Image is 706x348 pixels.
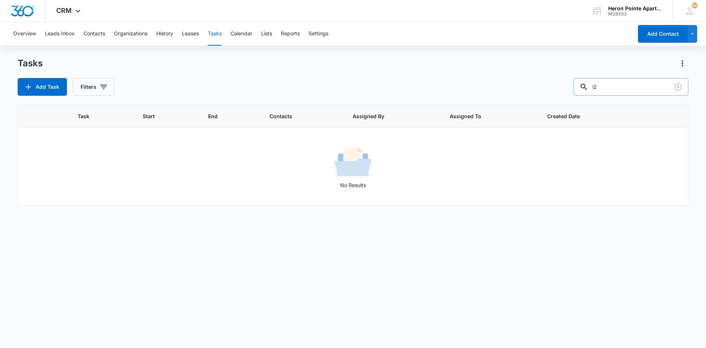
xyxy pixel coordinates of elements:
[672,81,684,93] button: Clear
[638,25,688,43] button: Add Contact
[677,57,688,69] button: Actions
[18,58,43,69] h1: Tasks
[309,22,328,46] button: Settings
[182,22,199,46] button: Leases
[270,112,324,120] span: Contacts
[208,22,222,46] button: Tasks
[13,22,36,46] button: Overview
[231,22,252,46] button: Calendar
[608,6,662,11] div: account name
[353,112,421,120] span: Assigned By
[261,22,272,46] button: Lists
[73,78,114,96] button: Filters
[114,22,147,46] button: Organizations
[56,7,72,14] span: CRM
[608,11,662,17] div: account id
[45,22,75,46] button: Leads Inbox
[450,112,518,120] span: Assigned To
[547,112,618,120] span: Created Date
[18,78,67,96] button: Add Task
[18,181,688,189] p: No Results
[692,3,698,8] div: notifications count
[78,112,114,120] span: Task
[83,22,105,46] button: Contacts
[208,112,241,120] span: End
[143,112,180,120] span: Start
[574,78,688,96] input: Search Tasks
[156,22,173,46] button: History
[692,3,698,8] span: 86
[281,22,300,46] button: Reports
[335,144,371,181] img: No Results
